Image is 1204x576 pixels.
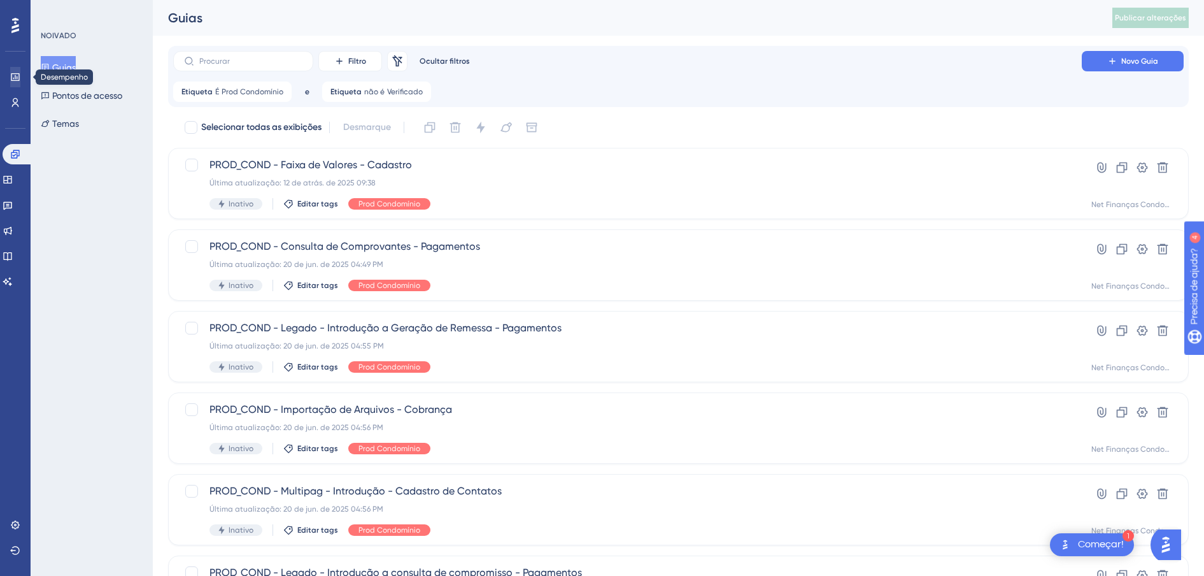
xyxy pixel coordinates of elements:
[358,280,420,291] span: Prod Condomínio
[52,88,122,103] font: Pontos de acesso
[199,57,302,66] input: Procurar
[297,525,338,535] span: Editar tags
[297,280,338,291] span: Editar tags
[297,82,317,102] button: e
[229,199,253,209] span: Inativo
[229,443,253,454] span: Inativo
[1058,537,1073,552] img: texto alternativo de imagem do iniciador
[168,9,1080,27] div: Guias
[1091,199,1173,210] div: Net Finanças Condomínio
[318,51,382,71] button: Filtro
[283,199,338,209] button: Editar tags
[209,259,1045,270] div: Última atualização: 20 de jun. de 2025 04:49 PM
[41,56,76,79] button: Guias
[297,443,338,454] span: Editar tags
[1091,363,1173,373] div: Net Finanças Condomínio
[41,84,122,107] button: Pontos de acesso
[1091,526,1173,536] div: Net Finanças Condomínio
[348,56,366,66] span: Filtro
[209,239,1045,254] span: PROD_COND - Consulta de Comprovantes - Pagamentos
[229,280,253,291] span: Inativo
[209,484,1045,499] span: PROD_COND - Multipag - Introdução - Cadastro de Contatos
[343,120,391,135] span: Desmarque
[297,199,338,209] span: Editar tags
[1151,526,1189,564] iframe: UserGuiding AI Assistant Launcher
[209,320,1045,336] span: PROD_COND - Legado - Introdução a Geração de Remessa - Pagamentos
[209,422,1045,433] div: Última atualização: 20 de jun. de 2025 04:56 PM
[358,199,420,209] span: Prod Condomínio
[283,280,338,291] button: Editar tags
[283,362,338,372] button: Editar tags
[201,120,322,135] span: Selecionar todas as exibições
[297,362,338,372] span: Editar tags
[337,116,396,139] button: Desmarque
[209,341,1045,351] div: Última atualização: 20 de jun. de 2025 04:55 PM
[283,443,338,454] button: Editar tags
[215,87,219,97] span: É
[413,51,476,71] button: Ocultar filtros
[229,362,253,372] span: Inativo
[1082,51,1184,71] button: Novo Guia
[358,362,420,372] span: Prod Condomínio
[283,525,338,535] button: Editar tags
[209,178,1045,188] div: Última atualização: 12 de atrás. de 2025 09:38
[52,116,79,131] font: Temas
[420,56,470,66] span: Ocultar filtros
[41,112,79,135] button: Temas
[1112,8,1189,28] button: Publicar alterações
[358,443,420,454] span: Prod Condomínio
[30,3,106,18] span: Precisa de ajuda?
[115,6,119,17] div: 4
[1115,13,1186,23] span: Publicar alterações
[1121,56,1158,66] span: Novo Guia
[387,87,423,97] span: Verificado
[209,402,1045,417] span: PROD_COND - Importação de Arquivos - Cobrança
[41,31,76,41] div: NOIVADO
[1050,533,1134,556] div: Abra o Get Started! lista de verificação, módulos restantes: 1
[1091,444,1173,454] div: Net Finanças Condomínio
[1123,530,1134,542] div: 1
[364,87,385,97] span: não é
[181,87,213,97] span: Etiqueta
[330,87,362,97] span: Etiqueta
[209,157,1045,173] span: PROD_COND - Faixa de Valores - Cadastro
[52,60,76,75] font: Guias
[209,504,1045,514] div: Última atualização: 20 de jun. de 2025 04:56 PM
[1091,281,1173,291] div: Net Finanças Condomínio
[1078,538,1124,552] div: Começar!
[305,87,309,97] span: e
[222,87,283,97] span: Prod Condomínio
[358,525,420,535] span: Prod Condomínio
[229,525,253,535] span: Inativo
